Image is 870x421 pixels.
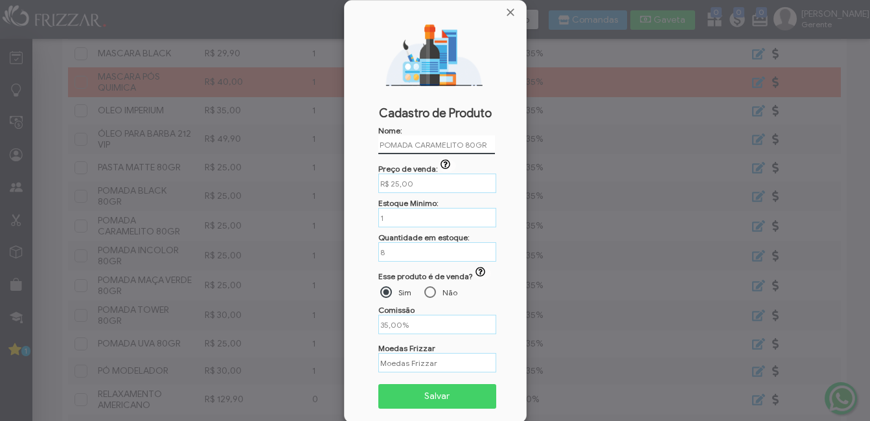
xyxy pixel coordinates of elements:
[438,159,456,172] button: Preço de venda:
[398,288,411,297] label: Sim
[378,242,496,262] input: Quandidade em estoque
[378,126,402,135] label: Nome:
[378,135,495,154] input: Nome
[378,233,470,242] label: Quantidade em estoque:
[378,353,496,372] input: Moedas Frizzar
[378,343,435,353] label: Moedas Frizzar
[442,288,457,297] label: Não
[378,208,496,227] input: Você receberá um aviso quando o seu estoque atingir o estoque mínimo.
[378,384,497,409] button: Salvar
[378,271,473,281] span: Esse produto é de venda?
[378,198,439,208] label: Estoque Minimo:
[352,106,518,120] span: Cadastro de Produto
[378,174,496,193] input: Caso seja um produto de uso quanto você cobra por dose aplicada
[378,315,496,334] input: Comissão
[473,267,491,280] button: ui-button
[354,21,516,86] img: Novo Produto
[378,305,415,315] label: Comissão
[387,387,488,406] span: Salvar
[504,6,517,19] a: Fechar
[378,164,457,174] label: Preço de venda:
